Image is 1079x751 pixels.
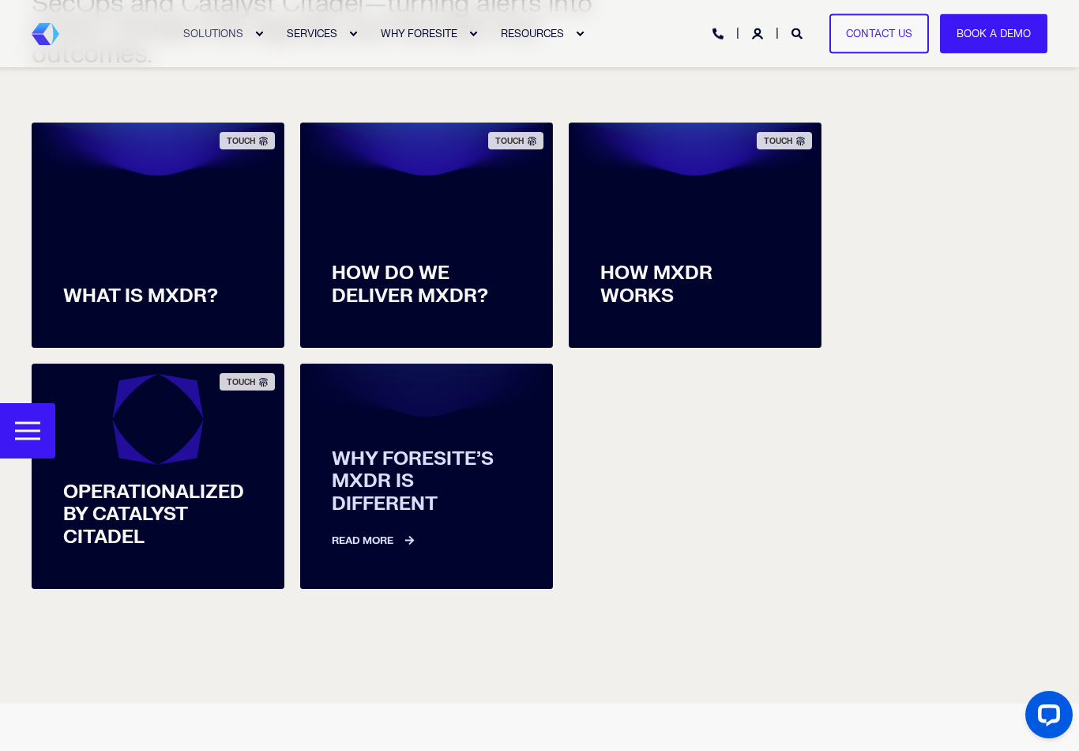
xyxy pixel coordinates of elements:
[220,132,275,149] div: TOUCH
[332,448,521,516] span: WHY FORESITE’S MXDR IS DIFFERENT
[32,23,59,45] img: Foresite brand mark, a hexagon shape of blues with a directional arrow to the right hand side
[757,132,812,149] div: TOUCH
[1013,685,1079,751] iframe: LiveChat chat widget
[32,23,59,45] a: Back to Home
[829,13,929,54] a: Contact Us
[183,27,243,40] span: SOLUTIONS
[501,27,564,40] span: RESOURCES
[381,27,457,40] span: WHY FORESITE
[488,132,543,149] div: TOUCH
[220,373,275,391] div: TOUCH
[348,29,358,39] div: Expand SERVICES
[254,29,264,39] div: Expand SOLUTIONS
[940,13,1047,54] a: Book a Demo
[791,26,806,40] a: Open Search
[575,29,585,39] div: Expand RESOURCES
[752,26,766,40] a: Login
[332,516,521,549] a: Read More
[468,29,478,39] div: Expand WHY FORESITE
